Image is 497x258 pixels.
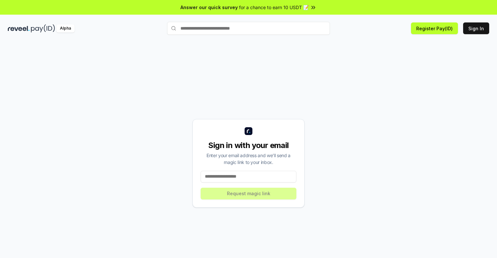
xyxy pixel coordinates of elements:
button: Register Pay(ID) [411,22,458,34]
button: Sign In [463,22,489,34]
span: Answer our quick survey [180,4,238,11]
span: for a chance to earn 10 USDT 📝 [239,4,309,11]
img: logo_small [245,127,252,135]
div: Enter your email address and we’ll send a magic link to your inbox. [201,152,296,166]
img: pay_id [31,24,55,33]
div: Alpha [56,24,75,33]
img: reveel_dark [8,24,30,33]
div: Sign in with your email [201,140,296,151]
